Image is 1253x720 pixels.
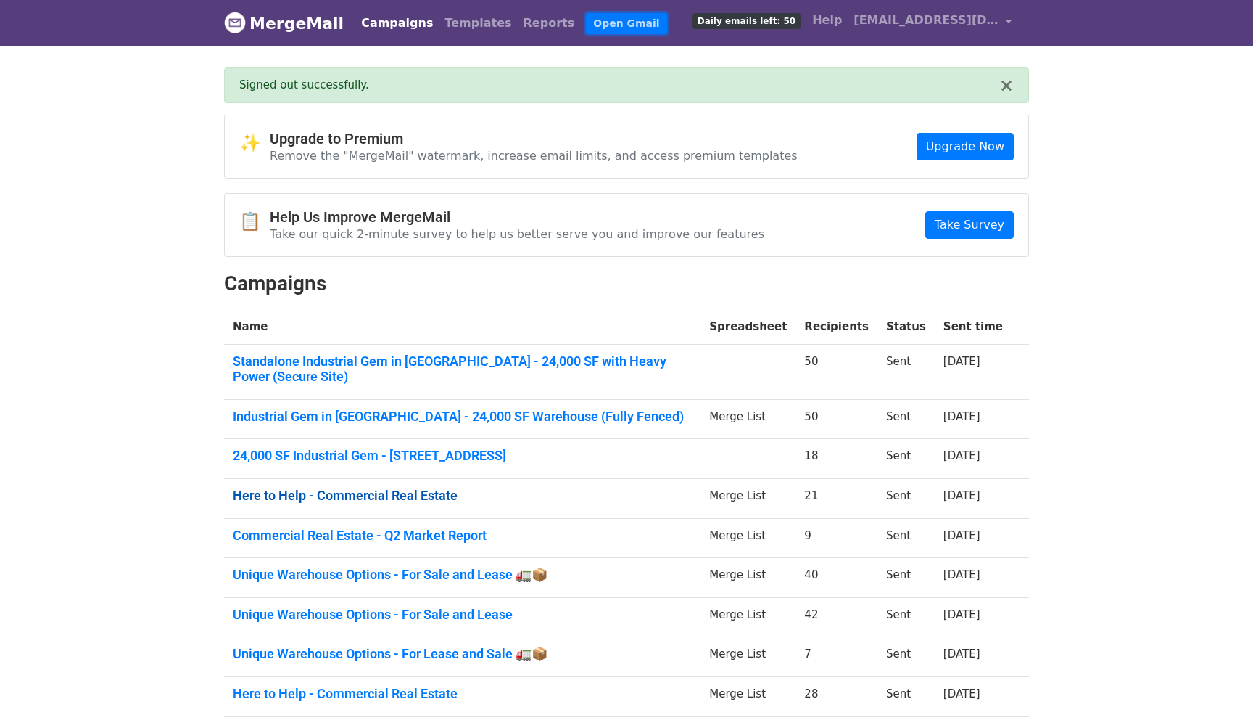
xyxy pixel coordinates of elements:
a: Here to Help - Commercial Real Estate [233,488,692,504]
td: Sent [877,558,935,598]
a: [DATE] [943,687,980,700]
a: [DATE] [943,608,980,621]
a: Open Gmail [586,13,666,34]
td: Sent [877,439,935,479]
a: Daily emails left: 50 [687,6,806,35]
td: 50 [795,399,877,439]
td: 21 [795,478,877,518]
td: 28 [795,676,877,716]
td: 40 [795,558,877,598]
td: Sent [877,637,935,677]
button: × [999,77,1014,94]
span: ✨ [239,133,270,154]
a: Unique Warehouse Options - For Sale and Lease 🚛📦 [233,567,692,583]
td: Sent [877,344,935,399]
a: Take Survey [925,211,1014,239]
td: Merge List [700,399,795,439]
td: 9 [795,518,877,558]
iframe: Chat Widget [1180,650,1253,720]
td: Sent [877,518,935,558]
a: [DATE] [943,449,980,462]
td: 50 [795,344,877,399]
span: Daily emails left: 50 [692,13,801,29]
span: [EMAIL_ADDRESS][DOMAIN_NAME] [853,12,998,29]
td: Sent [877,597,935,637]
img: MergeMail logo [224,12,246,33]
td: Merge List [700,518,795,558]
a: Standalone Industrial Gem in [GEOGRAPHIC_DATA] - 24,000 SF with Heavy Power (Secure Site) [233,353,692,385]
a: Templates [439,9,517,38]
td: Merge List [700,478,795,518]
a: Commercial Real Estate - Q2 Market Report [233,528,692,544]
a: [DATE] [943,529,980,542]
td: Merge List [700,637,795,677]
a: Industrial Gem in [GEOGRAPHIC_DATA] - 24,000 SF Warehouse (Fully Fenced) [233,409,692,425]
a: Unique Warehouse Options - For Lease and Sale 🚛📦 [233,646,692,662]
th: Status [877,310,935,344]
td: Sent [877,478,935,518]
td: 7 [795,637,877,677]
a: MergeMail [224,8,344,38]
th: Recipients [795,310,877,344]
a: [DATE] [943,568,980,581]
th: Spreadsheet [700,310,795,344]
p: Remove the "MergeMail" watermark, increase email limits, and access premium templates [270,148,798,163]
td: Sent [877,676,935,716]
a: [DATE] [943,647,980,660]
a: [DATE] [943,410,980,423]
th: Name [224,310,700,344]
a: Here to Help - Commercial Real Estate [233,686,692,702]
td: 18 [795,439,877,479]
td: Merge List [700,558,795,598]
th: Sent time [935,310,1012,344]
a: Help [806,6,848,35]
a: [EMAIL_ADDRESS][DOMAIN_NAME] [848,6,1017,40]
a: Campaigns [355,9,439,38]
span: 📋 [239,211,270,232]
a: 24,000 SF Industrial Gem - [STREET_ADDRESS] [233,448,692,464]
td: Merge List [700,676,795,716]
td: Sent [877,399,935,439]
td: Merge List [700,597,795,637]
h2: Campaigns [224,271,1029,296]
h4: Help Us Improve MergeMail [270,208,764,226]
a: Unique Warehouse Options - For Sale and Lease [233,607,692,623]
a: [DATE] [943,355,980,368]
div: Signed out successfully. [239,77,999,94]
a: Reports [518,9,581,38]
p: Take our quick 2-minute survey to help us better serve you and improve our features [270,226,764,242]
td: 42 [795,597,877,637]
a: Upgrade Now [917,133,1014,160]
h4: Upgrade to Premium [270,130,798,147]
a: [DATE] [943,489,980,502]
